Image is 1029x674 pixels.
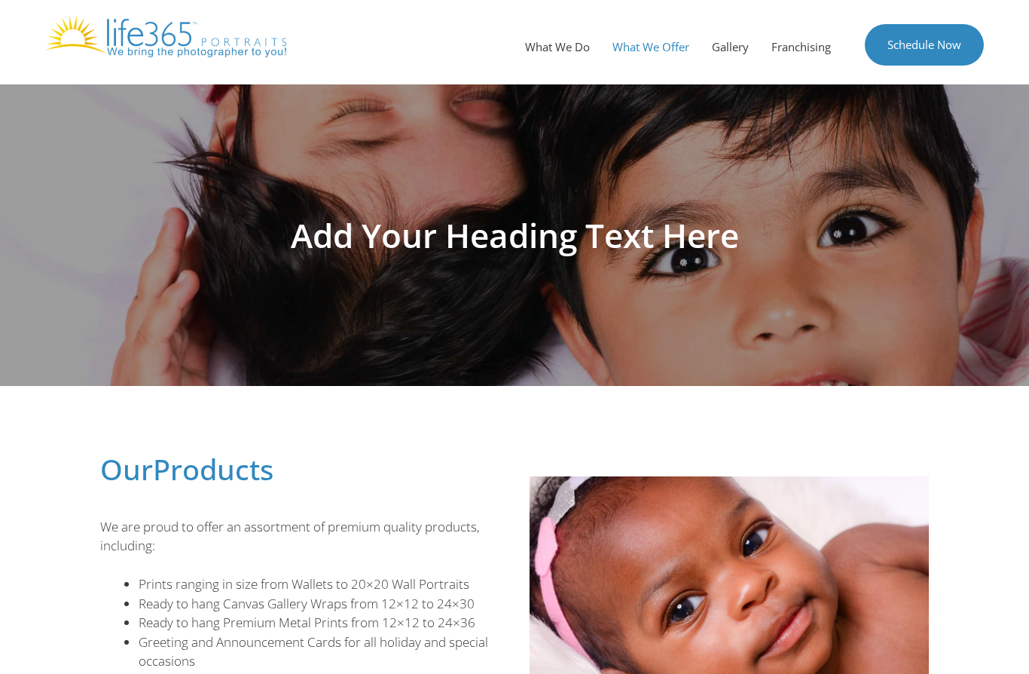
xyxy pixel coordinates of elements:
li: Greeting and Announcement Cards for all holiday and special occasions [139,633,499,671]
li: Ready to hang Premium Metal Prints from 12×12 to 24×36 [139,613,499,633]
a: What We Do [514,24,601,69]
a: Franchising [760,24,842,69]
a: Schedule Now [865,24,984,66]
p: We are proud to offer an assortment of premium quality products, including: [100,517,499,556]
span: Our [100,449,153,489]
a: Gallery [701,24,760,69]
a: What We Offer [601,24,701,69]
li: Ready to hang Canvas Gallery Wraps from 12×12 to 24×30 [139,594,499,614]
img: Life365 [45,15,286,57]
li: Prints ranging in size from Wallets to 20×20 Wall Portraits [139,574,499,594]
span: Products [153,449,273,489]
h1: Add Your Heading Text Here [93,219,936,252]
